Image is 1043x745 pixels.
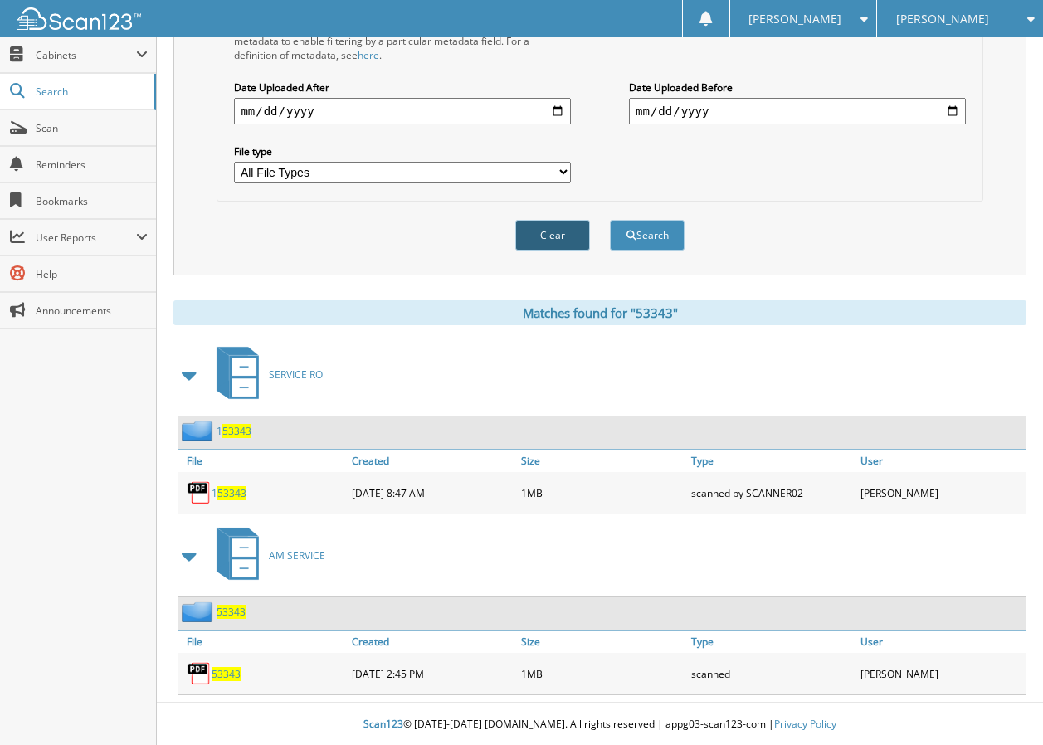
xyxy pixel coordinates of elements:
[178,631,348,653] a: File
[348,657,517,690] div: [DATE] 2:45 PM
[269,368,323,382] span: SERVICE RO
[234,144,571,158] label: File type
[748,14,841,24] span: [PERSON_NAME]
[960,665,1043,745] iframe: Chat Widget
[363,717,403,731] span: Scan123
[234,20,571,62] div: All metadata fields are searched by default. Select a cabinet with metadata to enable filtering b...
[687,450,856,472] a: Type
[187,480,212,505] img: PDF.png
[212,486,246,500] a: 153343
[36,194,148,208] span: Bookmarks
[687,476,856,509] div: scanned by SCANNER02
[173,300,1026,325] div: Matches found for "53343"
[515,220,590,251] button: Clear
[234,98,571,124] input: start
[207,523,325,588] a: AM SERVICE
[687,631,856,653] a: Type
[856,476,1026,509] div: [PERSON_NAME]
[207,342,323,407] a: SERVICE RO
[856,450,1026,472] a: User
[222,424,251,438] span: 53343
[217,486,246,500] span: 53343
[629,80,966,95] label: Date Uploaded Before
[157,704,1043,745] div: © [DATE]-[DATE] [DOMAIN_NAME]. All rights reserved | appg03-scan123-com |
[187,661,212,686] img: PDF.png
[182,601,217,622] img: folder2.png
[36,158,148,172] span: Reminders
[856,657,1026,690] div: [PERSON_NAME]
[234,80,571,95] label: Date Uploaded After
[36,267,148,281] span: Help
[217,424,251,438] a: 153343
[269,548,325,562] span: AM SERVICE
[629,98,966,124] input: end
[17,7,141,30] img: scan123-logo-white.svg
[348,631,517,653] a: Created
[896,14,989,24] span: [PERSON_NAME]
[348,450,517,472] a: Created
[36,85,145,99] span: Search
[36,304,148,318] span: Announcements
[348,476,517,509] div: [DATE] 8:47 AM
[610,220,685,251] button: Search
[774,717,836,731] a: Privacy Policy
[36,121,148,135] span: Scan
[517,450,686,472] a: Size
[212,667,241,681] a: 53343
[517,657,686,690] div: 1MB
[856,631,1026,653] a: User
[217,605,246,619] a: 53343
[517,476,686,509] div: 1MB
[36,231,136,245] span: User Reports
[517,631,686,653] a: Size
[182,421,217,441] img: folder2.png
[178,450,348,472] a: File
[687,657,856,690] div: scanned
[36,48,136,62] span: Cabinets
[358,48,379,62] a: here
